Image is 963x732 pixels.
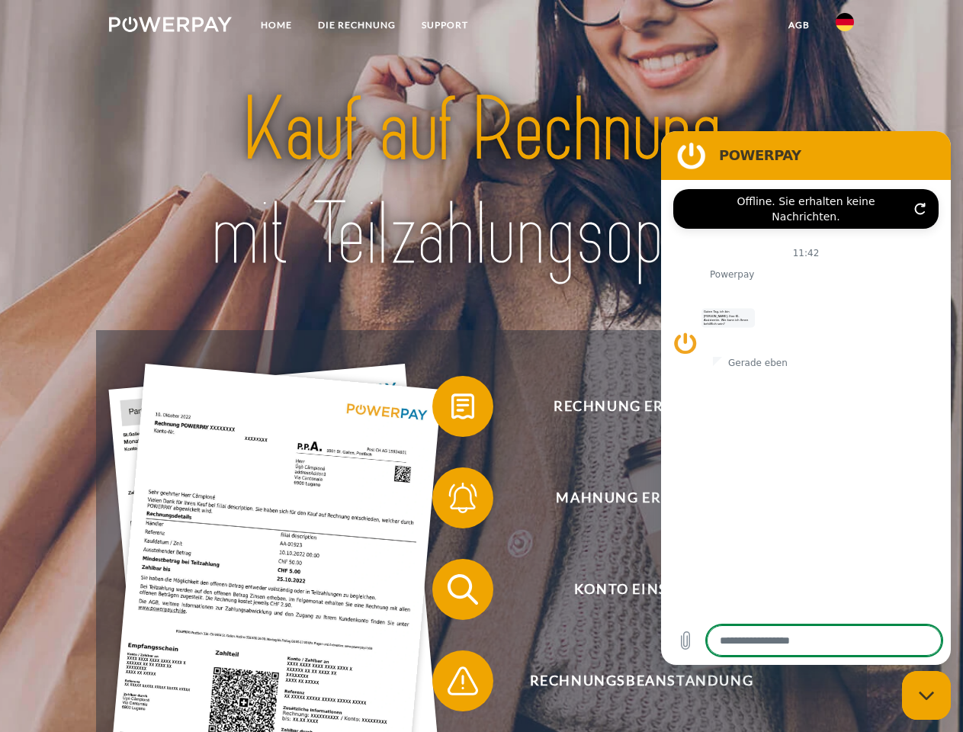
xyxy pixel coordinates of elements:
button: Rechnungsbeanstandung [432,650,829,711]
span: Konto einsehen [454,559,828,620]
iframe: Messaging-Fenster [661,131,951,665]
img: qb_search.svg [444,570,482,608]
a: SUPPORT [409,11,481,39]
button: Rechnung erhalten? [432,376,829,437]
img: title-powerpay_de.svg [146,73,817,292]
img: logo-powerpay-white.svg [109,17,232,32]
iframe: Schaltfläche zum Öffnen des Messaging-Fensters; Konversation läuft [902,671,951,720]
button: Konto einsehen [432,559,829,620]
img: de [836,13,854,31]
span: Mahnung erhalten? [454,467,828,528]
img: qb_warning.svg [444,662,482,700]
a: Home [248,11,305,39]
img: qb_bill.svg [444,387,482,425]
a: agb [775,11,823,39]
span: Rechnungsbeanstandung [454,650,828,711]
a: DIE RECHNUNG [305,11,409,39]
span: Rechnung erhalten? [454,376,828,437]
button: Mahnung erhalten? [432,467,829,528]
img: qb_bell.svg [444,479,482,517]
